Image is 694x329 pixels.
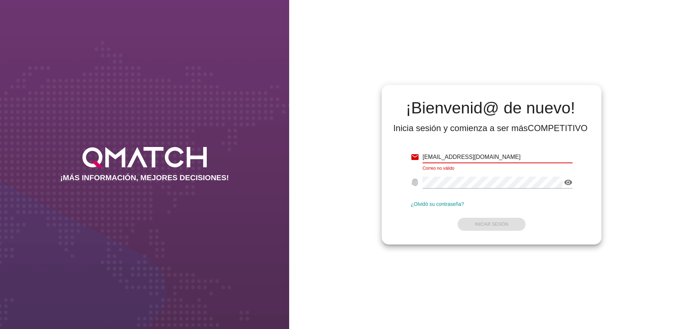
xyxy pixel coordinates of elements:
[60,173,229,182] h2: ¡MÁS INFORMACIÓN, MEJORES DECISIONES!
[411,178,419,187] i: fingerprint
[411,153,419,161] i: email
[393,122,588,134] div: Inicia sesión y comienza a ser más
[528,123,587,133] strong: COMPETITIVO
[423,151,573,163] input: E-mail
[423,166,573,171] div: Correo no válido
[411,201,464,207] a: ¿Olvidó su contraseña?
[564,178,573,187] i: visibility
[393,99,588,117] h2: ¡Bienvenid@ de nuevo!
